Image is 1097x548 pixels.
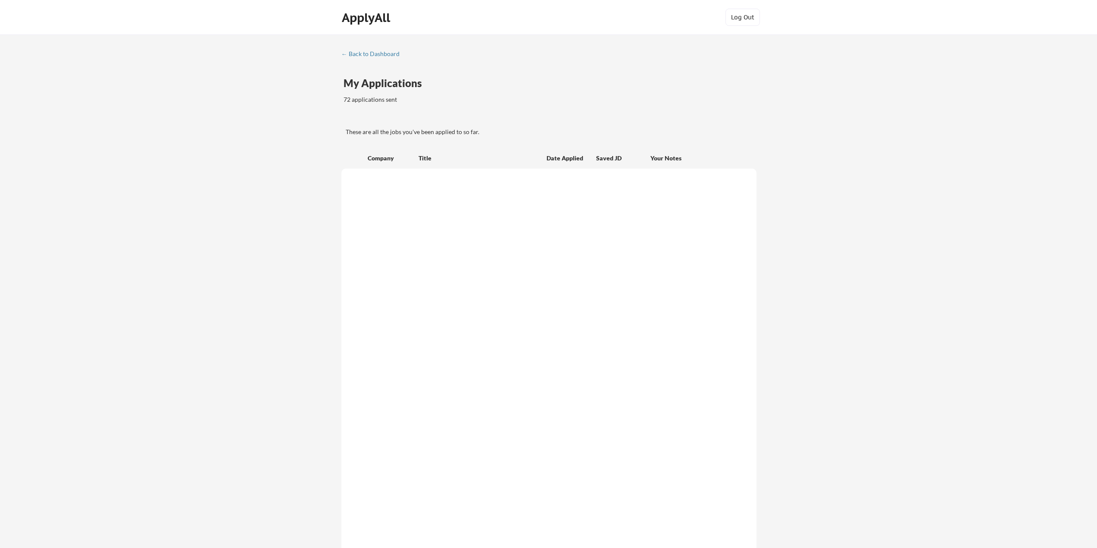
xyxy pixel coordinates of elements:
[342,10,393,25] div: ApplyAll
[419,154,538,163] div: Title
[406,111,469,120] div: These are job applications we think you'd be a good fit for, but couldn't apply you to automatica...
[725,9,760,26] button: Log Out
[341,50,406,59] a: ← Back to Dashboard
[344,111,400,120] div: These are all the jobs you've been applied to so far.
[341,51,406,57] div: ← Back to Dashboard
[344,95,510,104] div: 72 applications sent
[344,78,429,88] div: My Applications
[368,154,411,163] div: Company
[346,128,756,136] div: These are all the jobs you've been applied to so far.
[596,150,650,166] div: Saved JD
[650,154,749,163] div: Your Notes
[547,154,584,163] div: Date Applied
